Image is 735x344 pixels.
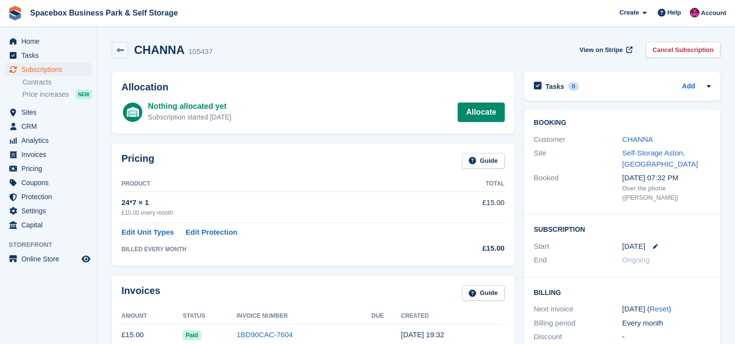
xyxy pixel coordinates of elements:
[534,172,622,203] div: Booked
[580,45,623,55] span: View on Stripe
[134,43,185,56] h2: CHANNA
[9,240,97,250] span: Storefront
[237,309,372,324] th: Invoice Number
[5,204,92,218] a: menu
[534,119,711,127] h2: Booking
[22,78,92,87] a: Contracts
[148,112,232,122] div: Subscription started [DATE]
[534,255,622,266] div: End
[401,309,505,324] th: Created
[121,309,183,324] th: Amount
[401,330,444,339] time: 2025-09-01 18:32:31 UTC
[534,318,622,329] div: Billing period
[5,63,92,76] a: menu
[667,8,681,17] span: Help
[622,331,711,343] div: -
[26,5,182,21] a: Spacebox Business Park & Self Storage
[646,42,720,58] a: Cancel Subscription
[21,105,80,119] span: Sites
[186,227,238,238] a: Edit Protection
[534,287,711,297] h2: Billing
[21,134,80,147] span: Analytics
[5,252,92,266] a: menu
[21,252,80,266] span: Online Store
[622,304,711,315] div: [DATE] ( )
[21,49,80,62] span: Tasks
[462,153,505,169] a: Guide
[701,8,726,18] span: Account
[622,184,711,203] div: Over the phone ([PERSON_NAME])
[534,224,711,234] h2: Subscription
[121,227,174,238] a: Edit Unit Types
[5,148,92,161] a: menu
[121,285,160,301] h2: Invoices
[5,218,92,232] a: menu
[534,331,622,343] div: Discount
[622,172,711,184] div: [DATE] 07:32 PM
[21,162,80,175] span: Pricing
[21,34,80,48] span: Home
[21,176,80,189] span: Coupons
[576,42,634,58] a: View on Stripe
[546,82,564,91] h2: Tasks
[5,162,92,175] a: menu
[121,82,505,93] h2: Allocation
[8,6,22,20] img: stora-icon-8386f47178a22dfd0bd8f6a31ec36ba5ce8667c1dd55bd0f319d3a0aa187defe.svg
[458,103,504,122] a: Allocate
[183,309,237,324] th: Status
[5,120,92,133] a: menu
[372,309,401,324] th: Due
[21,63,80,76] span: Subscriptions
[5,105,92,119] a: menu
[183,330,201,340] span: Paid
[5,134,92,147] a: menu
[534,304,622,315] div: Next invoice
[622,135,653,143] a: CHANNA
[188,46,213,57] div: 105437
[121,176,443,192] th: Product
[5,34,92,48] a: menu
[622,256,650,264] span: Ongoing
[443,176,505,192] th: Total
[21,218,80,232] span: Capital
[5,190,92,204] a: menu
[682,81,695,92] a: Add
[148,101,232,112] div: Nothing allocated yet
[121,153,154,169] h2: Pricing
[121,245,443,254] div: BILLED EVERY MONTH
[534,148,622,170] div: Site
[5,176,92,189] a: menu
[622,318,711,329] div: Every month
[568,82,579,91] div: 0
[534,241,622,252] div: Start
[22,90,69,99] span: Price increases
[121,208,443,217] div: £15.00 every month
[443,192,505,223] td: £15.00
[534,134,622,145] div: Customer
[80,253,92,265] a: Preview store
[21,204,80,218] span: Settings
[237,330,293,339] a: 1BD90CAC-7604
[622,241,645,252] time: 2025-09-01 00:00:00 UTC
[5,49,92,62] a: menu
[650,305,668,313] a: Reset
[121,197,443,208] div: 24*7 × 1
[462,285,505,301] a: Guide
[76,89,92,99] div: NEW
[443,243,505,254] div: £15.00
[21,148,80,161] span: Invoices
[21,190,80,204] span: Protection
[21,120,80,133] span: CRM
[690,8,700,17] img: Shitika Balanath
[619,8,639,17] span: Create
[22,89,92,100] a: Price increases NEW
[622,149,698,168] a: Self-Storage Aston, [GEOGRAPHIC_DATA]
